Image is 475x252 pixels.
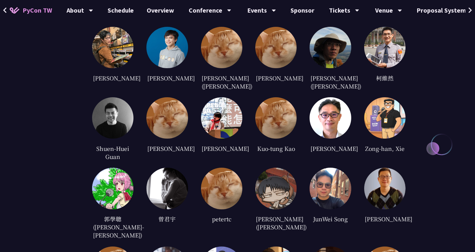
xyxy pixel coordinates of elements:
img: d0223f4f332c07bbc4eacc3daa0b50af.jpg [310,97,351,139]
a: PyCon TW [3,2,58,18]
img: 0ef73766d8c3fcb0619c82119e72b9bb.jpg [201,97,242,139]
div: 曾君宇 [146,214,188,224]
div: JunWei Song [310,214,351,224]
img: 25c07452fc50a232619605b3e350791e.jpg [92,27,133,68]
div: [PERSON_NAME] [201,143,242,153]
img: 33cae1ec12c9fa3a44a108271202f9f1.jpg [310,27,351,68]
div: Kuo-tung Kao [255,143,297,153]
img: default.0dba411.jpg [255,27,297,68]
img: eb8f9b31a5f40fbc9a4405809e126c3f.jpg [146,27,188,68]
img: 556a545ec8e13308227429fdb6de85d1.jpg [364,27,406,68]
div: 柯維然 [364,73,406,83]
div: [PERSON_NAME] [364,214,406,224]
div: [PERSON_NAME] [146,73,188,83]
div: [PERSON_NAME] ([PERSON_NAME]) [201,73,242,91]
div: Zong-han, Xie [364,143,406,153]
img: Home icon of PyCon TW 2025 [10,7,19,14]
img: default.0dba411.jpg [255,97,297,139]
div: [PERSON_NAME] [255,73,297,83]
img: 474439d49d7dff4bbb1577ca3eb831a2.jpg [364,97,406,139]
span: PyCon TW [23,5,52,15]
img: default.0dba411.jpg [201,27,242,68]
div: [PERSON_NAME] ([PERSON_NAME]) [255,214,297,232]
div: 郭學聰 ([PERSON_NAME]-[PERSON_NAME]) [92,214,133,240]
div: [PERSON_NAME] [92,73,133,83]
img: default.0dba411.jpg [146,97,188,139]
div: [PERSON_NAME] [310,143,351,153]
div: [PERSON_NAME] [146,143,188,153]
img: 5b816cddee2d20b507d57779bce7e155.jpg [92,97,133,139]
img: 761e049ec1edd5d40c9073b5ed8731ef.jpg [92,168,133,209]
img: 2fb25c4dbcc2424702df8acae420c189.jpg [364,168,406,209]
img: 82d23fd0d510ffd9e682b2efc95fb9e0.jpg [146,168,188,209]
img: default.0dba411.jpg [201,168,242,209]
div: petertc [201,214,242,224]
div: [PERSON_NAME] ([PERSON_NAME]) [310,73,351,91]
img: 16744c180418750eaf2695dae6de9abb.jpg [255,168,297,209]
div: Shuen-Huei Guan [92,143,133,161]
img: cc92e06fafd13445e6a1d6468371e89a.jpg [310,168,351,209]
